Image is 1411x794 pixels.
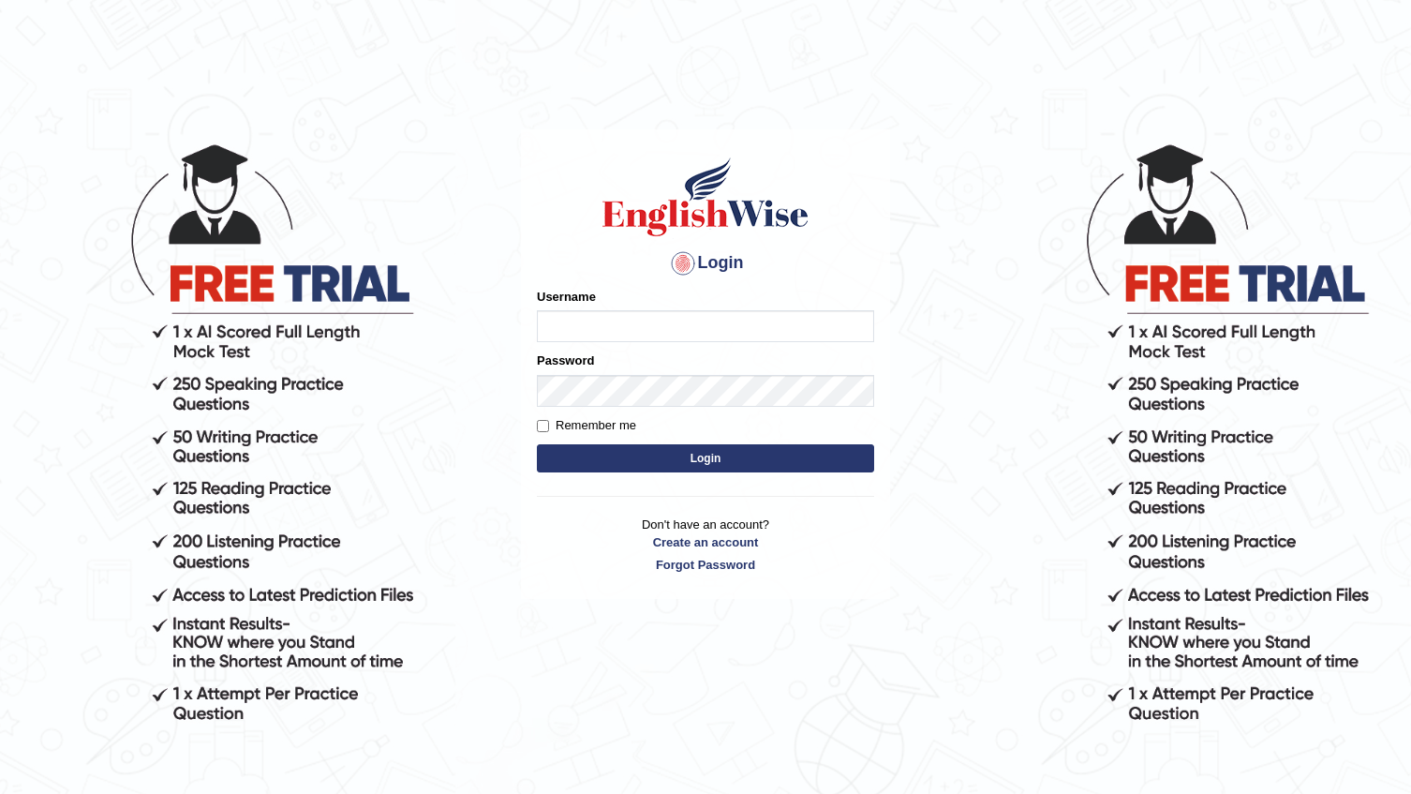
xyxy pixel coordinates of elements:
p: Don't have an account? [537,516,874,574]
h4: Login [537,248,874,278]
label: Remember me [537,416,636,435]
label: Username [537,288,596,306]
a: Forgot Password [537,556,874,574]
a: Create an account [537,533,874,551]
button: Login [537,444,874,472]
label: Password [537,352,594,369]
img: Logo of English Wise sign in for intelligent practice with AI [599,155,812,239]
input: Remember me [537,420,549,432]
